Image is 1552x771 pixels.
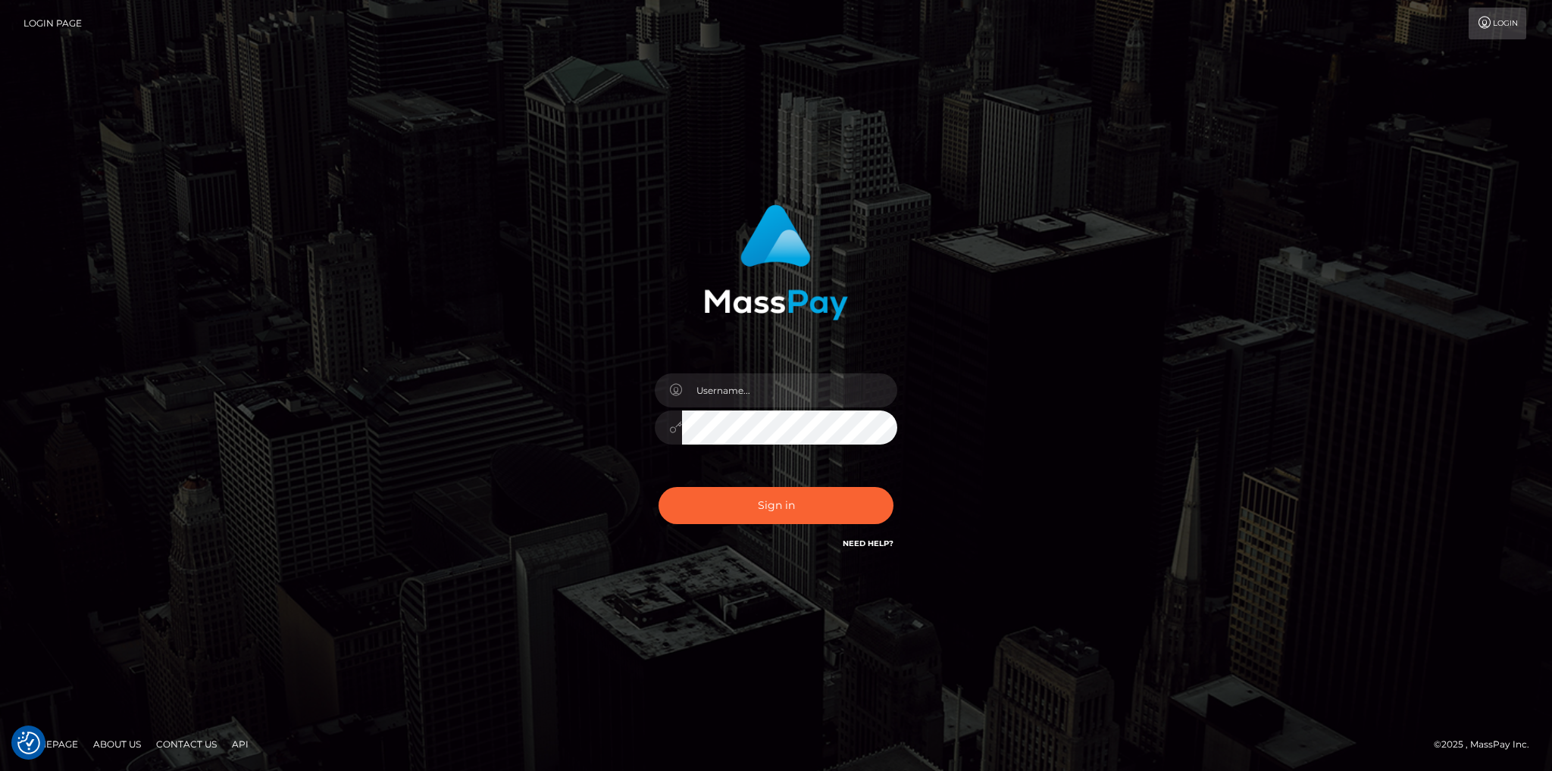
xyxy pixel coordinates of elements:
[17,732,40,754] img: Revisit consent button
[1434,736,1541,753] div: © 2025 , MassPay Inc.
[682,373,897,407] input: Username...
[1469,8,1526,39] a: Login
[226,732,255,756] a: API
[704,204,848,320] img: MassPay Login
[150,732,223,756] a: Contact Us
[843,538,893,548] a: Need Help?
[659,487,893,524] button: Sign in
[17,732,84,756] a: Homepage
[17,732,40,754] button: Consent Preferences
[23,8,82,39] a: Login Page
[87,732,147,756] a: About Us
